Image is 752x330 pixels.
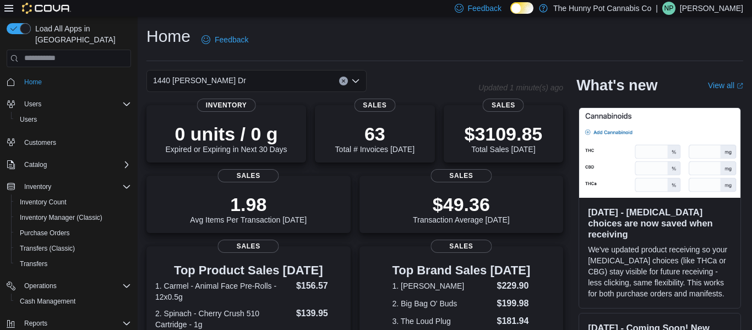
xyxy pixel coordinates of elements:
[2,96,135,112] button: Users
[15,113,131,126] span: Users
[20,279,61,293] button: Operations
[11,294,135,309] button: Cash Management
[11,225,135,241] button: Purchase Orders
[15,226,131,240] span: Purchase Orders
[497,315,531,328] dd: $181.94
[588,244,732,299] p: We've updated product receiving so your [MEDICAL_DATA] choices (like THCa or CBG) stay visible fo...
[24,160,47,169] span: Catalog
[478,83,563,92] p: Updated 1 minute(s) ago
[20,317,131,330] span: Reports
[392,298,492,309] dt: 2. Big Bag O' Buds
[664,2,674,15] span: NP
[431,240,492,253] span: Sales
[15,242,79,255] a: Transfers (Classic)
[15,196,131,209] span: Inventory Count
[20,317,52,330] button: Reports
[20,259,47,268] span: Transfers
[20,115,37,124] span: Users
[483,99,524,112] span: Sales
[20,213,102,222] span: Inventory Manager (Classic)
[11,241,135,256] button: Transfers (Classic)
[20,136,61,149] a: Customers
[218,169,279,182] span: Sales
[22,3,71,14] img: Cova
[20,180,131,193] span: Inventory
[15,196,71,209] a: Inventory Count
[20,135,131,149] span: Customers
[20,98,46,111] button: Users
[15,242,131,255] span: Transfers (Classic)
[497,297,531,310] dd: $199.98
[392,280,492,291] dt: 1. [PERSON_NAME]
[24,319,47,328] span: Reports
[737,83,743,89] svg: External link
[468,3,502,14] span: Feedback
[190,193,307,215] p: 1.98
[215,34,248,45] span: Feedback
[392,316,492,327] dt: 3. The Loud Plug
[166,123,287,145] p: 0 units / 0 g
[155,280,292,302] dt: 1. Carmel - Animal Face Pre-Rolls - 12x0.5g
[656,2,658,15] p: |
[31,23,131,45] span: Load All Apps in [GEOGRAPHIC_DATA]
[20,75,46,89] a: Home
[197,99,256,112] span: Inventory
[20,158,131,171] span: Catalog
[20,198,67,207] span: Inventory Count
[20,180,56,193] button: Inventory
[20,229,70,237] span: Purchase Orders
[24,100,41,109] span: Users
[11,194,135,210] button: Inventory Count
[15,257,52,271] a: Transfers
[15,113,41,126] a: Users
[11,112,135,127] button: Users
[296,279,342,293] dd: $156.57
[296,307,342,320] dd: $139.95
[146,25,190,47] h1: Home
[24,138,56,147] span: Customers
[15,295,80,308] a: Cash Management
[20,297,75,306] span: Cash Management
[497,279,531,293] dd: $229.90
[20,75,131,89] span: Home
[464,123,542,154] div: Total Sales [DATE]
[20,244,75,253] span: Transfers (Classic)
[15,295,131,308] span: Cash Management
[15,257,131,271] span: Transfers
[576,77,657,94] h2: What's new
[166,123,287,154] div: Expired or Expiring in Next 30 Days
[15,226,74,240] a: Purchase Orders
[588,207,732,240] h3: [DATE] - [MEDICAL_DATA] choices are now saved when receiving
[20,98,131,111] span: Users
[339,77,348,85] button: Clear input
[2,74,135,90] button: Home
[2,179,135,194] button: Inventory
[15,211,107,224] a: Inventory Manager (Classic)
[11,210,135,225] button: Inventory Manager (Classic)
[2,134,135,150] button: Customers
[392,264,530,277] h3: Top Brand Sales [DATE]
[24,182,51,191] span: Inventory
[354,99,395,112] span: Sales
[464,123,542,145] p: $3109.85
[11,256,135,272] button: Transfers
[218,240,279,253] span: Sales
[155,308,292,330] dt: 2. Spinach - Cherry Crush 510 Cartridge - 1g
[431,169,492,182] span: Sales
[190,193,307,224] div: Avg Items Per Transaction [DATE]
[197,29,253,51] a: Feedback
[680,2,743,15] p: [PERSON_NAME]
[2,278,135,294] button: Operations
[335,123,415,154] div: Total # Invoices [DATE]
[155,264,342,277] h3: Top Product Sales [DATE]
[15,211,131,224] span: Inventory Manager (Classic)
[662,2,675,15] div: Nick Parks
[708,81,743,90] a: View allExternal link
[20,279,131,293] span: Operations
[24,78,42,86] span: Home
[24,282,57,290] span: Operations
[510,2,533,14] input: Dark Mode
[20,158,51,171] button: Catalog
[153,74,246,87] span: 1440 [PERSON_NAME] Dr
[413,193,510,224] div: Transaction Average [DATE]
